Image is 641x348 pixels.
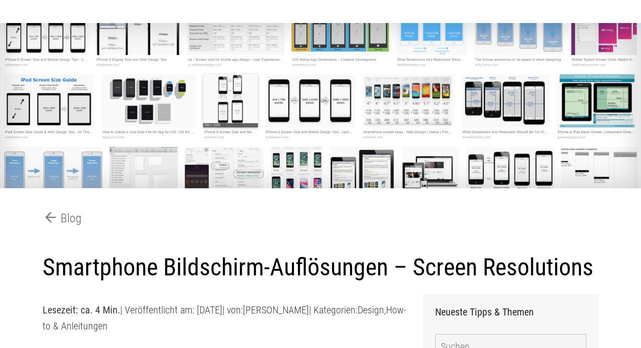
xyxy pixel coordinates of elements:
span: arrow_back [43,209,61,225]
h1: Smartphone Bildschirm-Auflösungen – Screen Resolutions [43,253,598,282]
a: arrow_backBlog [43,209,82,227]
a: Design [358,304,384,316]
strong: Lesezeit: ca. 4 Min. [43,304,120,316]
a: [PERSON_NAME] [243,304,309,316]
p: | Veröffentlicht am: [DATE] | von: | Kategorien: , [43,302,408,334]
h3: Neueste Tipps & Themen [435,306,586,318]
a: How-to & Anleitungen [43,304,406,332]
